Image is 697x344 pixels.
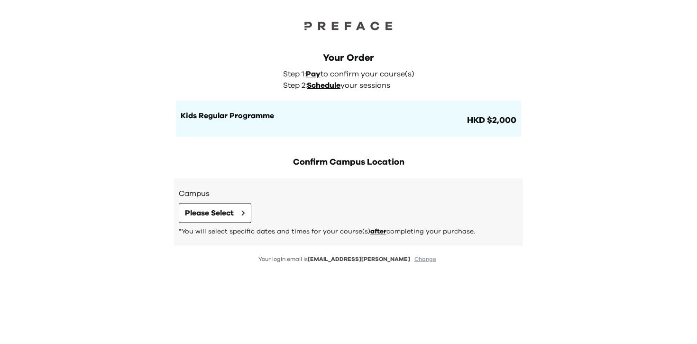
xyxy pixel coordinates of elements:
span: Pay [306,70,321,78]
p: Step 1: to confirm your course(s) [283,68,420,80]
img: Preface Logo [301,19,396,32]
span: [EMAIL_ADDRESS][PERSON_NAME] [308,256,410,262]
h1: Kids Regular Programme [181,110,465,121]
p: Step 2: your sessions [283,80,420,91]
span: Schedule [307,82,340,89]
p: Your login email is [174,255,523,263]
p: *You will select specific dates and times for your course(s) completing your purchase. [179,227,518,236]
button: Please Select [179,203,251,223]
h2: Confirm Campus Location [174,156,523,169]
div: Your Order [176,51,521,65]
span: after [370,228,386,235]
h3: Campus [179,188,518,199]
span: HKD $2,000 [465,114,516,127]
span: Please Select [185,207,234,219]
button: Change [412,255,439,263]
